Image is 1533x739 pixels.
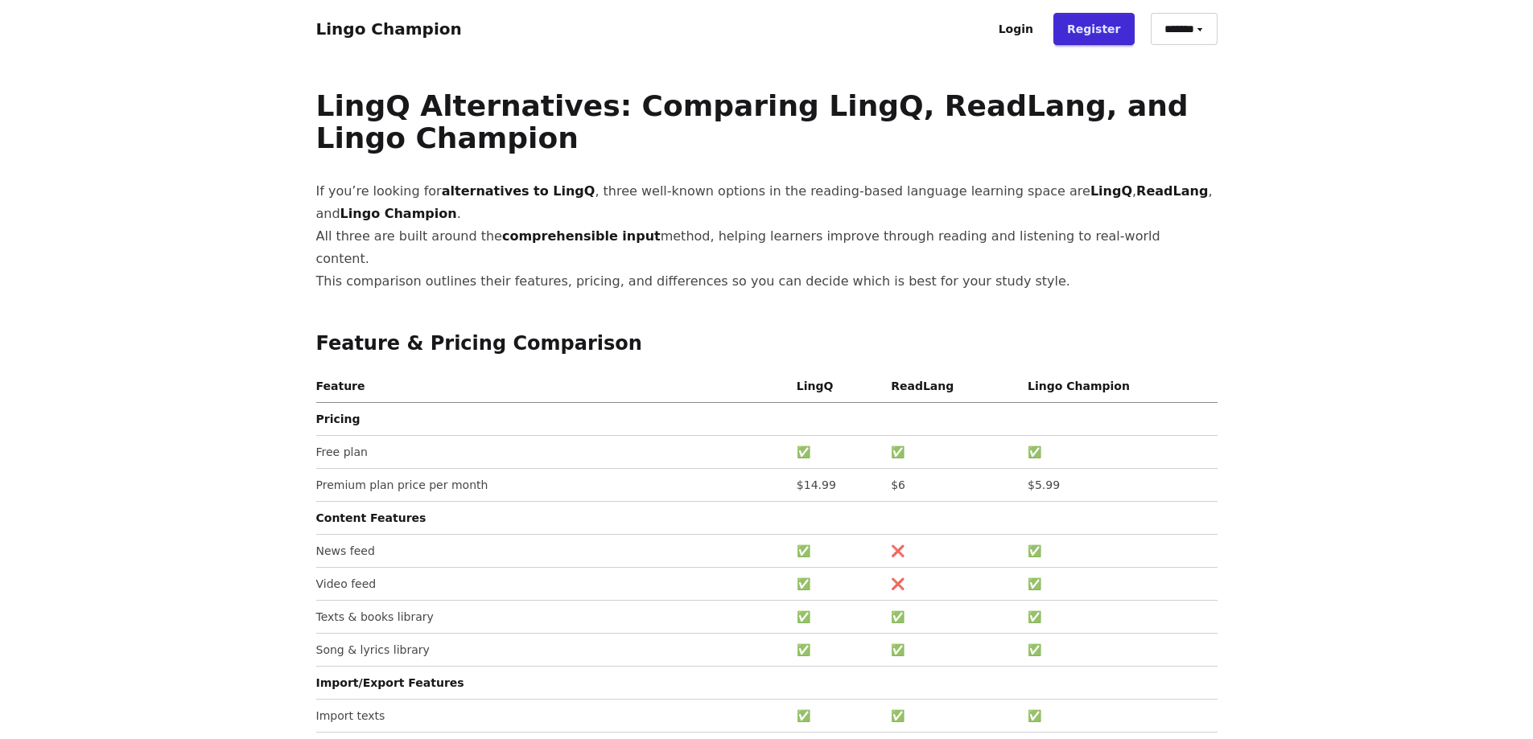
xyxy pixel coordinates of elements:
[316,511,427,524] strong: Content Features
[316,534,790,567] td: News feed
[884,534,1021,567] td: ❌
[790,567,884,600] td: ✅
[340,206,457,221] strong: Lingo Champion
[790,534,884,567] td: ✅
[884,376,1021,403] th: ReadLang
[316,699,790,732] td: Import texts
[790,376,884,403] th: LingQ
[1021,567,1218,600] td: ✅
[1021,468,1218,501] td: $5.99
[316,600,790,633] td: Texts & books library
[316,19,462,39] a: Lingo Champion
[316,413,361,425] strong: Pricing
[790,699,884,732] td: ✅
[985,13,1047,45] a: Login
[1021,633,1218,666] td: ✅
[790,600,884,633] td: ✅
[1021,534,1218,567] td: ✅
[884,699,1021,732] td: ✅
[884,435,1021,468] td: ✅
[316,180,1218,293] p: If you’re looking for , three well-known options in the reading-based language learning space are...
[316,468,790,501] td: Premium plan price per month
[316,90,1218,154] h1: LingQ Alternatives: Comparing LingQ, ReadLang, and Lingo Champion
[1021,376,1218,403] th: Lingo Champion
[884,633,1021,666] td: ✅
[1021,600,1218,633] td: ✅
[884,567,1021,600] td: ❌
[316,633,790,666] td: Song & lyrics library
[1136,183,1208,199] strong: ReadLang
[502,228,661,244] strong: comprehensible input
[316,676,464,689] strong: Import/Export Features
[790,633,884,666] td: ✅
[1053,13,1135,45] a: Register
[1090,183,1132,199] strong: LingQ
[884,600,1021,633] td: ✅
[316,376,790,403] th: Feature
[316,435,790,468] td: Free plan
[1021,699,1218,732] td: ✅
[442,183,595,199] strong: alternatives to LingQ
[790,435,884,468] td: ✅
[316,567,790,600] td: Video feed
[884,468,1021,501] td: $6
[1021,435,1218,468] td: ✅
[790,468,884,501] td: $14.99
[316,331,1218,357] h2: Feature & Pricing Comparison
